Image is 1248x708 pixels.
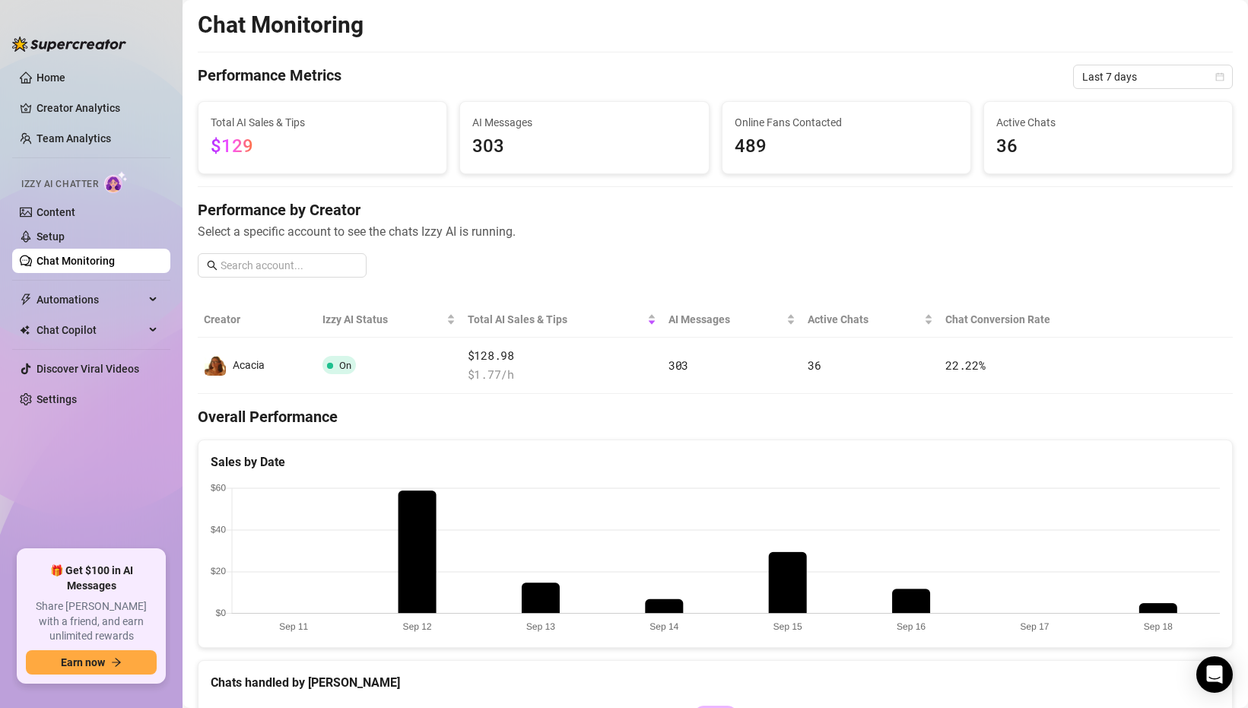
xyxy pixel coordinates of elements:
span: Automations [37,287,144,312]
span: Active Chats [808,311,921,328]
div: Sales by Date [211,452,1220,471]
img: AI Chatter [104,171,128,193]
a: Chat Monitoring [37,255,115,267]
span: Share [PERSON_NAME] with a friend, and earn unlimited rewards [26,599,157,644]
span: $128.98 [468,347,656,365]
h2: Chat Monitoring [198,11,364,40]
th: Total AI Sales & Tips [462,302,662,338]
span: 🎁 Get $100 in AI Messages [26,564,157,593]
span: Last 7 days [1082,65,1224,88]
a: Team Analytics [37,132,111,144]
div: Open Intercom Messenger [1196,656,1233,693]
a: Settings [37,393,77,405]
img: logo-BBDzfeDw.svg [12,37,126,52]
h4: Performance by Creator [198,199,1233,221]
span: Izzy AI Status [322,311,443,328]
span: $129 [211,135,253,157]
img: Chat Copilot [20,325,30,335]
span: arrow-right [111,657,122,668]
span: Chat Copilot [37,318,144,342]
span: Select a specific account to see the chats Izzy AI is running. [198,222,1233,241]
span: Acacia [233,359,265,371]
span: 36 [808,357,821,373]
span: Total AI Sales & Tips [468,311,644,328]
span: 22.22 % [945,357,985,373]
span: Izzy AI Chatter [21,177,98,192]
th: Chat Conversion Rate [939,302,1129,338]
input: Search account... [221,257,357,274]
th: Izzy AI Status [316,302,462,338]
span: AI Messages [668,311,783,328]
a: Discover Viral Videos [37,363,139,375]
th: AI Messages [662,302,802,338]
div: Chats handled by [PERSON_NAME] [211,673,1220,692]
span: On [339,360,351,371]
a: Setup [37,230,65,243]
h4: Overall Performance [198,406,1233,427]
span: 36 [996,132,1220,161]
span: Online Fans Contacted [735,114,958,131]
span: 303 [472,132,696,161]
a: Home [37,71,65,84]
span: Earn now [61,656,105,668]
span: calendar [1215,72,1224,81]
h4: Performance Metrics [198,65,341,89]
span: Active Chats [996,114,1220,131]
span: $ 1.77 /h [468,366,656,384]
img: Acacia [205,354,226,376]
th: Creator [198,302,316,338]
span: thunderbolt [20,294,32,306]
th: Active Chats [802,302,939,338]
span: AI Messages [472,114,696,131]
span: Total AI Sales & Tips [211,114,434,131]
span: 489 [735,132,958,161]
a: Content [37,206,75,218]
button: Earn nowarrow-right [26,650,157,675]
span: search [207,260,218,271]
span: 303 [668,357,688,373]
a: Creator Analytics [37,96,158,120]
